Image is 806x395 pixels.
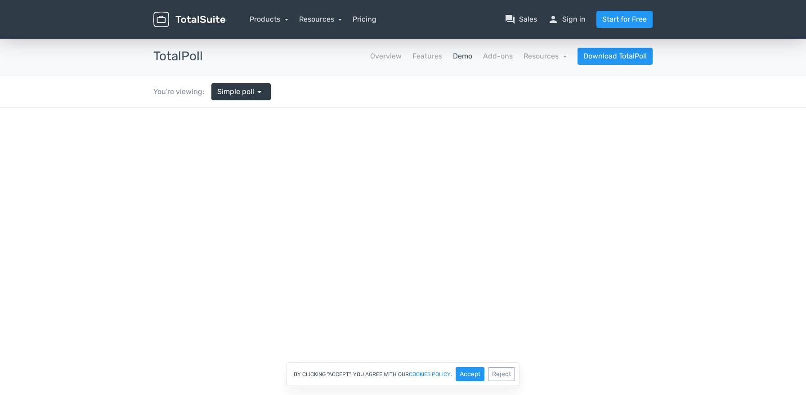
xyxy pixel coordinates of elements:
[453,51,472,62] a: Demo
[412,51,442,62] a: Features
[211,83,271,100] a: Simple poll arrow_drop_down
[254,86,265,97] span: arrow_drop_down
[299,15,342,23] a: Resources
[548,14,559,25] span: person
[250,15,288,23] a: Products
[217,86,254,97] span: Simple poll
[488,367,515,381] button: Reject
[409,372,451,377] a: cookies policy
[505,14,537,25] a: question_answerSales
[353,14,376,25] a: Pricing
[287,362,520,386] div: By clicking "Accept", you agree with our .
[505,14,515,25] span: question_answer
[596,11,653,28] a: Start for Free
[548,14,586,25] a: personSign in
[483,51,513,62] a: Add-ons
[153,49,203,63] h3: TotalPoll
[524,52,567,60] a: Resources
[578,48,653,65] a: Download TotalPoll
[153,12,225,27] img: TotalSuite for WordPress
[456,367,484,381] button: Accept
[370,51,402,62] a: Overview
[153,86,211,97] div: You're viewing:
